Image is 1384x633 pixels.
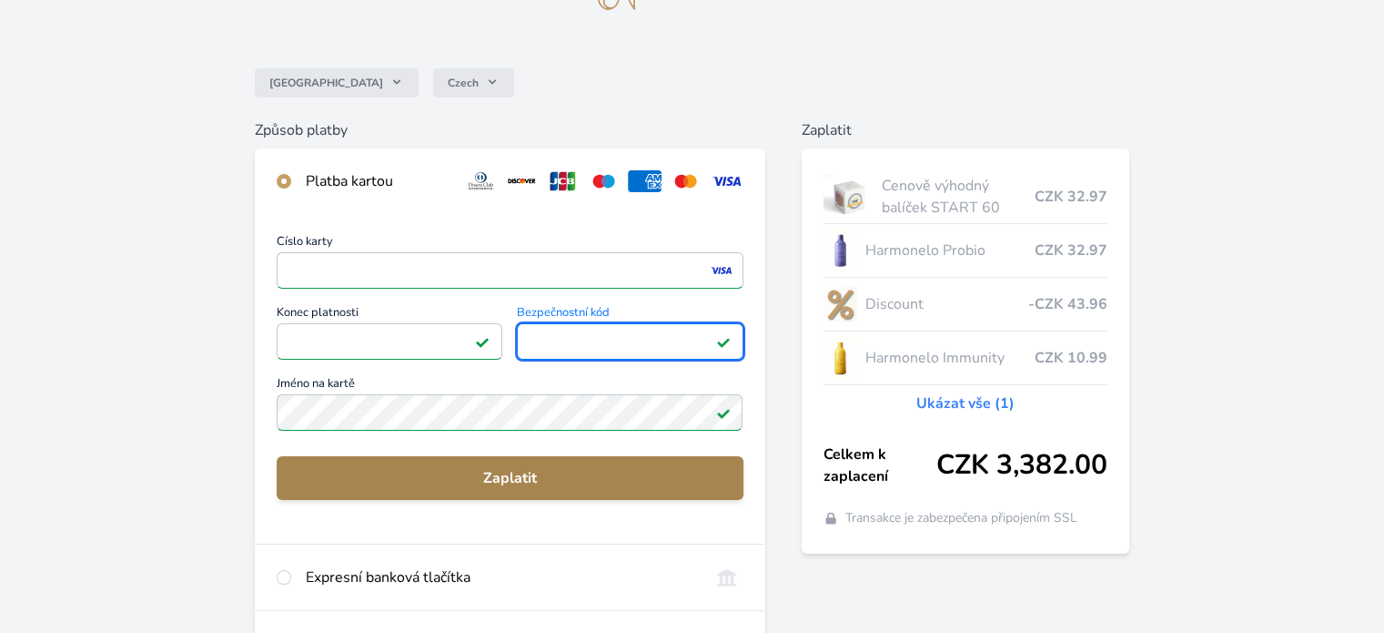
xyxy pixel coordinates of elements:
[277,307,502,323] span: Konec platnosti
[433,68,514,97] button: Czech
[864,293,1027,315] span: Discount
[845,509,1077,527] span: Transakce je zabezpečena připojením SSL
[306,567,694,588] div: Expresní banková tlačítka
[269,76,383,90] span: [GEOGRAPHIC_DATA]
[277,378,743,394] span: Jméno na kartě
[505,170,539,192] img: discover.svg
[823,444,936,487] span: Celkem k zaplacení
[546,170,580,192] img: jcb.svg
[628,170,662,192] img: amex.svg
[277,236,743,252] span: Číslo karty
[285,258,734,283] iframe: Iframe pro číslo karty
[710,170,743,192] img: visa.svg
[709,262,733,279] img: visa
[864,347,1034,369] span: Harmonelo Immunity
[716,334,731,349] img: Platné pole
[277,394,743,431] input: Jméno na kartěPlatné pole
[587,170,621,192] img: maestro.svg
[464,170,498,192] img: diners.svg
[1035,347,1107,369] span: CZK 10.99
[306,170,450,192] div: Platba kartou
[475,334,490,349] img: Platné pole
[448,76,479,90] span: Czech
[277,456,743,500] button: Zaplatit
[802,119,1129,141] h6: Zaplatit
[823,174,875,220] img: start.jpg
[285,329,494,354] iframe: Iframe pro datum vypršení platnosti
[864,240,1034,261] span: Harmonelo Probio
[1035,240,1107,261] span: CZK 32.97
[916,393,1015,414] a: Ukázat vše (1)
[823,228,858,273] img: CLEAN_PROBIO_se_stinem_x-lo.jpg
[823,335,858,381] img: IMMUNITY_se_stinem_x-lo.jpg
[1028,293,1107,315] span: -CZK 43.96
[255,119,764,141] h6: Způsob platby
[525,329,734,354] iframe: Iframe pro bezpečnostní kód
[823,281,858,327] img: discount-lo.png
[255,68,419,97] button: [GEOGRAPHIC_DATA]
[882,175,1034,219] span: Cenově výhodný balíček START 60
[669,170,702,192] img: mc.svg
[1035,186,1107,208] span: CZK 32.97
[517,307,743,323] span: Bezpečnostní kód
[936,449,1107,482] span: CZK 3,382.00
[291,467,728,489] span: Zaplatit
[716,405,731,420] img: Platné pole
[710,567,743,588] img: onlineBanking_CZ.svg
